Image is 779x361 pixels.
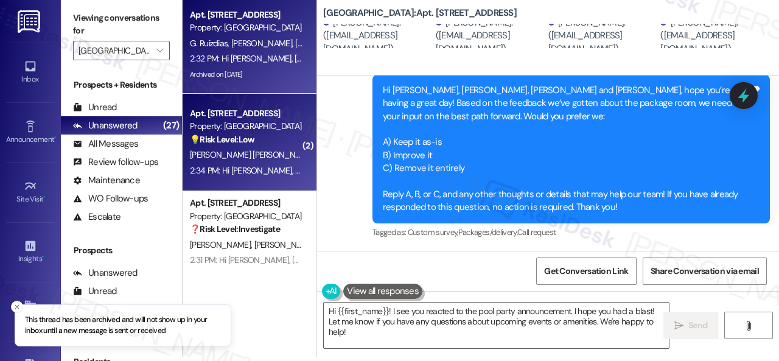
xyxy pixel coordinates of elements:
[189,67,304,82] div: Archived on [DATE]
[190,149,313,160] span: [PERSON_NAME] [PERSON_NAME]
[231,38,296,49] span: [PERSON_NAME]
[408,227,458,237] span: Custom survey ,
[73,9,170,41] label: Viewing conversations for
[73,285,117,298] div: Unread
[544,265,628,278] span: Get Conversation Link
[190,21,302,34] div: Property: [GEOGRAPHIC_DATA]
[517,227,556,237] span: Call request
[54,133,56,142] span: •
[156,46,163,55] i: 
[190,223,280,234] strong: ❓ Risk Level: Investigate
[458,227,517,237] span: Packages/delivery ,
[6,236,55,268] a: Insights •
[6,56,55,89] a: Inbox
[44,193,46,202] span: •
[383,84,750,214] div: Hi [PERSON_NAME], [PERSON_NAME], [PERSON_NAME] and [PERSON_NAME], hope you’re having a great day!...
[190,120,302,133] div: Property: [GEOGRAPHIC_DATA]
[189,268,304,283] div: Archived on [DATE]
[190,134,254,145] strong: 💡 Risk Level: Low
[73,138,138,150] div: All Messages
[372,223,770,241] div: Tagged as:
[73,101,117,114] div: Unread
[73,192,148,205] div: WO Follow-ups
[744,321,753,331] i: 
[651,265,759,278] span: Share Conversation via email
[73,267,138,279] div: Unanswered
[323,7,517,19] b: [GEOGRAPHIC_DATA]: Apt. [STREET_ADDRESS]
[190,197,302,209] div: Apt. [STREET_ADDRESS]
[18,10,43,33] img: ResiDesk Logo
[660,16,770,55] div: [PERSON_NAME]. ([EMAIL_ADDRESS][DOMAIN_NAME])
[73,119,138,132] div: Unanswered
[663,312,718,339] button: Send
[25,315,221,336] p: This thread has been archived and will not show up in your inbox until a new message is sent or r...
[190,107,302,120] div: Apt. [STREET_ADDRESS]
[73,211,121,223] div: Escalate
[674,321,683,331] i: 
[190,239,254,250] span: [PERSON_NAME]
[61,244,182,257] div: Prospects
[190,38,231,49] span: G. Ruizdias
[6,176,55,209] a: Site Visit •
[643,258,767,285] button: Share Conversation via email
[295,38,360,49] span: [PERSON_NAME]
[436,16,545,55] div: [PERSON_NAME]. ([EMAIL_ADDRESS][DOMAIN_NAME])
[254,239,319,250] span: [PERSON_NAME]
[79,41,150,60] input: All communities
[61,79,182,91] div: Prospects + Residents
[536,258,636,285] button: Get Conversation Link
[73,156,158,169] div: Review follow-ups
[160,116,182,135] div: (27)
[73,174,140,187] div: Maintenance
[548,16,658,55] div: [PERSON_NAME]. ([EMAIL_ADDRESS][DOMAIN_NAME])
[42,253,44,261] span: •
[324,303,669,348] textarea: Hi {{first_name}}! I see you reacted to the pool party announcement. I hope you had a blast! Let ...
[323,16,433,55] div: [PERSON_NAME]. ([EMAIL_ADDRESS][DOMAIN_NAME])
[190,9,302,21] div: Apt. [STREET_ADDRESS]
[11,301,23,313] button: Close toast
[688,319,707,332] span: Send
[6,295,55,328] a: Buildings
[190,210,302,223] div: Property: [GEOGRAPHIC_DATA]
